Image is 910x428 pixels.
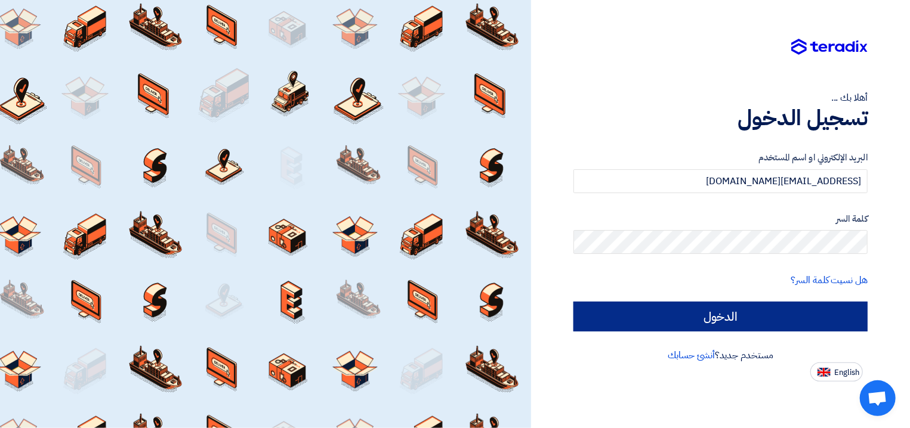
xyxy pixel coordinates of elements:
[818,368,831,377] img: en-US.png
[668,348,715,362] a: أنشئ حسابك
[573,105,868,131] h1: تسجيل الدخول
[573,91,868,105] div: أهلا بك ...
[860,380,896,416] div: Open chat
[573,348,868,362] div: مستخدم جديد؟
[791,39,868,55] img: Teradix logo
[573,169,868,193] input: أدخل بريد العمل الإلكتروني او اسم المستخدم الخاص بك ...
[573,302,868,331] input: الدخول
[810,362,863,382] button: English
[573,212,868,226] label: كلمة السر
[791,273,868,287] a: هل نسيت كلمة السر؟
[834,368,859,377] span: English
[573,151,868,165] label: البريد الإلكتروني او اسم المستخدم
